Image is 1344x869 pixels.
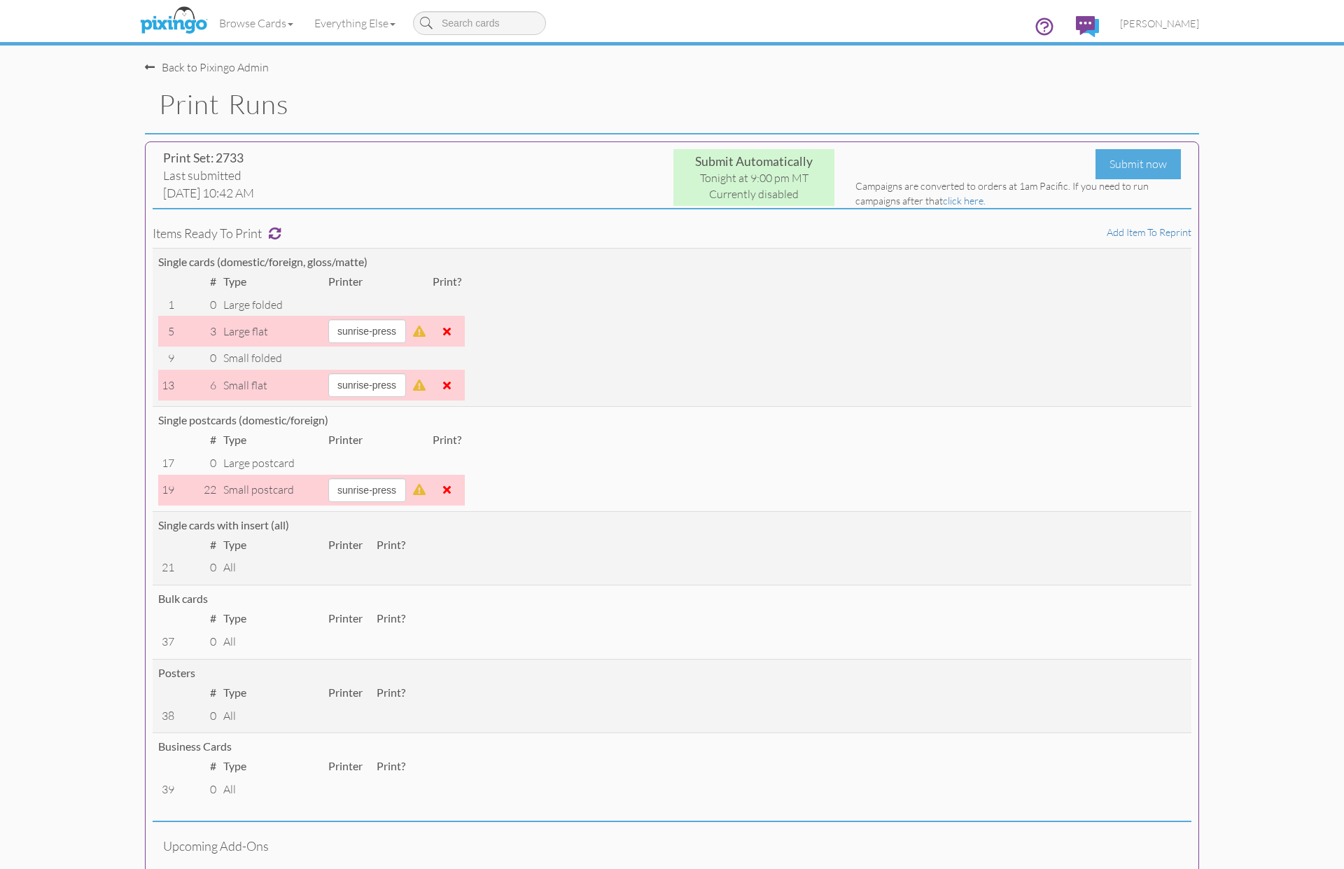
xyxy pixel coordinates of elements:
td: 19 [158,475,178,506]
td: Type [220,681,325,704]
h1: Print Runs [159,90,1199,119]
td: small flat [220,370,325,401]
td: 9 [158,347,178,370]
td: large flat [220,316,325,347]
td: Type [220,270,325,293]
td: 0 [178,778,220,801]
td: 17 [158,452,178,475]
td: Type [220,429,325,452]
td: Print? [373,534,409,557]
h4: Upcoming add-ons [163,840,834,854]
td: 13 [158,370,178,401]
a: click here. [943,195,986,207]
td: # [178,429,220,452]
a: [PERSON_NAME] [1109,6,1210,41]
td: Type [220,755,325,778]
td: small folded [220,347,325,370]
div: Posters [158,665,1186,681]
td: large folded [220,293,325,317]
img: pixingo logo [136,4,211,39]
div: Single postcards (domestic/foreign) [158,412,1186,429]
td: # [178,681,220,704]
td: All [220,556,325,579]
img: comments.svg [1076,16,1099,37]
h4: Items ready to print [153,227,1191,241]
td: All [220,704,325,728]
td: # [178,755,220,778]
div: Back to Pixingo Admin [145,60,269,76]
td: Print? [373,681,409,704]
td: All [220,630,325,653]
div: Single cards with insert (all) [158,517,1186,534]
td: Print? [373,755,409,778]
input: Search cards [413,11,546,35]
td: 37 [158,630,178,653]
td: Printer [325,270,409,293]
td: 0 [178,630,220,653]
a: Add item to reprint [1107,226,1191,238]
a: Everything Else [304,6,406,41]
td: Printer [325,755,366,778]
td: 22 [178,475,220,506]
td: # [178,534,220,557]
td: large postcard [220,452,325,475]
td: 0 [178,293,220,317]
td: 0 [178,347,220,370]
div: Business Cards [158,739,1186,755]
td: # [178,270,220,293]
div: Print Set: 2733 [163,149,489,167]
div: Single cards (domestic/foreign, gloss/matte) [158,254,1186,270]
td: 21 [158,556,178,579]
span: [PERSON_NAME] [1120,18,1199,29]
nav-back: Pixingo Admin [145,46,1199,76]
div: Currently disabled [677,186,831,202]
td: 6 [178,370,220,401]
td: 38 [158,704,178,728]
td: Print? [373,607,409,630]
td: Print? [429,429,465,452]
td: All [220,778,325,801]
td: Printer [325,681,366,704]
div: Submit Automatically [677,153,831,170]
td: small postcard [220,475,325,506]
div: Bulk cards [158,591,1186,607]
td: 3 [178,316,220,347]
td: 0 [178,452,220,475]
div: Last submitted [163,167,489,184]
div: Submit now [1095,149,1181,179]
td: 0 [178,704,220,728]
td: Print? [429,270,465,293]
td: # [178,607,220,630]
td: Type [220,534,325,557]
td: Printer [325,607,366,630]
a: Browse Cards [209,6,304,41]
td: Type [220,607,325,630]
div: Campaigns are converted to orders at 1am Pacific. If you need to run campaigns after that [855,179,1181,208]
td: 39 [158,778,178,801]
td: 5 [158,316,178,347]
td: 1 [158,293,178,317]
td: 0 [178,556,220,579]
div: Tonight at 9:00 pm MT [677,170,831,186]
div: [DATE] 10:42 AM [163,184,489,202]
td: Printer [325,429,409,452]
td: Printer [325,534,366,557]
